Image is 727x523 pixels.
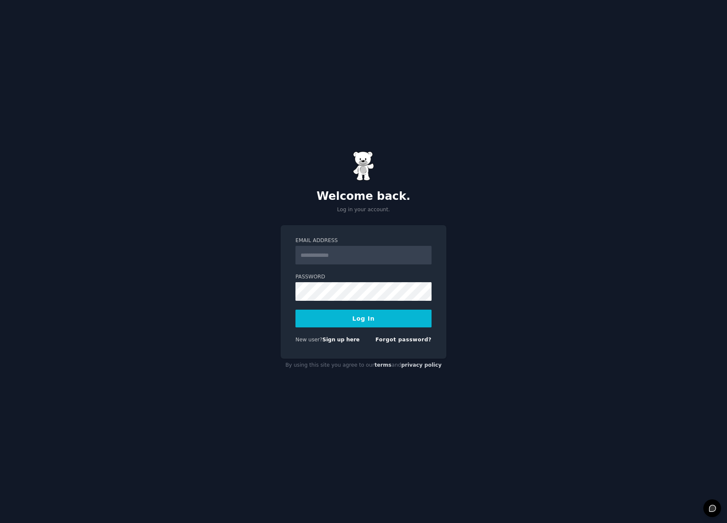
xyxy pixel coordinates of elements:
label: Email Address [295,237,432,245]
a: Sign up here [323,337,360,343]
h2: Welcome back. [281,190,446,203]
div: By using this site you agree to our and [281,359,446,372]
button: Log In [295,310,432,327]
a: privacy policy [401,362,442,368]
span: New user? [295,337,323,343]
img: Gummy Bear [353,151,374,181]
p: Log in your account. [281,206,446,214]
a: Forgot password? [375,337,432,343]
a: terms [374,362,391,368]
label: Password [295,273,432,281]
